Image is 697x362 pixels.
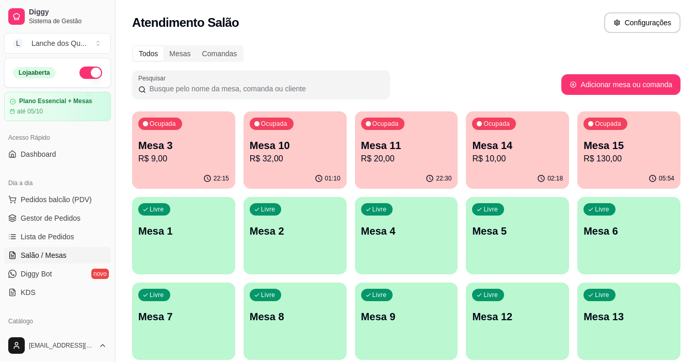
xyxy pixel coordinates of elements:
[150,205,164,213] p: Livre
[4,146,111,162] a: Dashboard
[604,12,680,33] button: Configurações
[4,266,111,282] a: Diggy Botnovo
[595,205,609,213] p: Livre
[150,120,176,128] p: Ocupada
[361,309,452,324] p: Mesa 9
[4,210,111,226] a: Gestor de Pedidos
[261,291,275,299] p: Livre
[138,74,169,83] label: Pesquisar
[466,111,569,189] button: OcupadaMesa 14R$ 10,0002:18
[13,67,56,78] div: Loja aberta
[361,153,452,165] p: R$ 20,00
[4,4,111,29] a: DiggySistema de Gestão
[138,138,229,153] p: Mesa 3
[659,174,674,183] p: 05:54
[31,38,87,48] div: Lanche dos Qu ...
[21,287,36,298] span: KDS
[472,153,563,165] p: R$ 10,00
[244,111,347,189] button: OcupadaMesa 10R$ 32,0001:10
[21,149,56,159] span: Dashboard
[372,120,399,128] p: Ocupada
[483,120,510,128] p: Ocupada
[138,224,229,238] p: Mesa 1
[261,120,287,128] p: Ocupada
[244,283,347,360] button: LivreMesa 8
[4,191,111,208] button: Pedidos balcão (PDV)
[4,284,111,301] a: KDS
[214,174,229,183] p: 22:15
[583,309,674,324] p: Mesa 13
[244,197,347,274] button: LivreMesa 2
[79,67,102,79] button: Alterar Status
[466,197,569,274] button: LivreMesa 5
[577,111,680,189] button: OcupadaMesa 15R$ 130,0005:54
[250,153,341,165] p: R$ 32,00
[21,213,80,223] span: Gestor de Pedidos
[132,283,235,360] button: LivreMesa 7
[21,250,67,260] span: Salão / Mesas
[261,205,275,213] p: Livre
[132,197,235,274] button: LivreMesa 1
[583,138,674,153] p: Mesa 15
[29,17,107,25] span: Sistema de Gestão
[361,138,452,153] p: Mesa 11
[547,174,563,183] p: 02:18
[472,309,563,324] p: Mesa 12
[483,291,498,299] p: Livre
[372,291,387,299] p: Livre
[13,38,23,48] span: L
[146,84,384,94] input: Pesquisar
[355,283,458,360] button: LivreMesa 9
[436,174,451,183] p: 22:30
[250,224,341,238] p: Mesa 2
[29,341,94,350] span: [EMAIL_ADDRESS][DOMAIN_NAME]
[150,291,164,299] p: Livre
[483,205,498,213] p: Livre
[164,46,196,61] div: Mesas
[361,224,452,238] p: Mesa 4
[4,129,111,146] div: Acesso Rápido
[4,247,111,264] a: Salão / Mesas
[197,46,243,61] div: Comandas
[472,224,563,238] p: Mesa 5
[583,224,674,238] p: Mesa 6
[138,153,229,165] p: R$ 9,00
[4,33,111,54] button: Select a team
[17,107,43,116] article: até 05/10
[577,197,680,274] button: LivreMesa 6
[325,174,341,183] p: 01:10
[133,46,164,61] div: Todos
[466,283,569,360] button: LivreMesa 12
[29,8,107,17] span: Diggy
[561,74,680,95] button: Adicionar mesa ou comanda
[595,120,621,128] p: Ocupada
[250,138,341,153] p: Mesa 10
[4,313,111,330] div: Catálogo
[4,175,111,191] div: Dia a dia
[577,283,680,360] button: LivreMesa 13
[132,111,235,189] button: OcupadaMesa 3R$ 9,0022:15
[372,205,387,213] p: Livre
[132,14,239,31] h2: Atendimento Salão
[595,291,609,299] p: Livre
[19,97,92,105] article: Plano Essencial + Mesas
[355,111,458,189] button: OcupadaMesa 11R$ 20,0022:30
[4,92,111,121] a: Plano Essencial + Mesasaté 05/10
[250,309,341,324] p: Mesa 8
[472,138,563,153] p: Mesa 14
[4,333,111,358] button: [EMAIL_ADDRESS][DOMAIN_NAME]
[21,194,92,205] span: Pedidos balcão (PDV)
[21,269,52,279] span: Diggy Bot
[583,153,674,165] p: R$ 130,00
[21,232,74,242] span: Lista de Pedidos
[138,309,229,324] p: Mesa 7
[355,197,458,274] button: LivreMesa 4
[4,228,111,245] a: Lista de Pedidos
